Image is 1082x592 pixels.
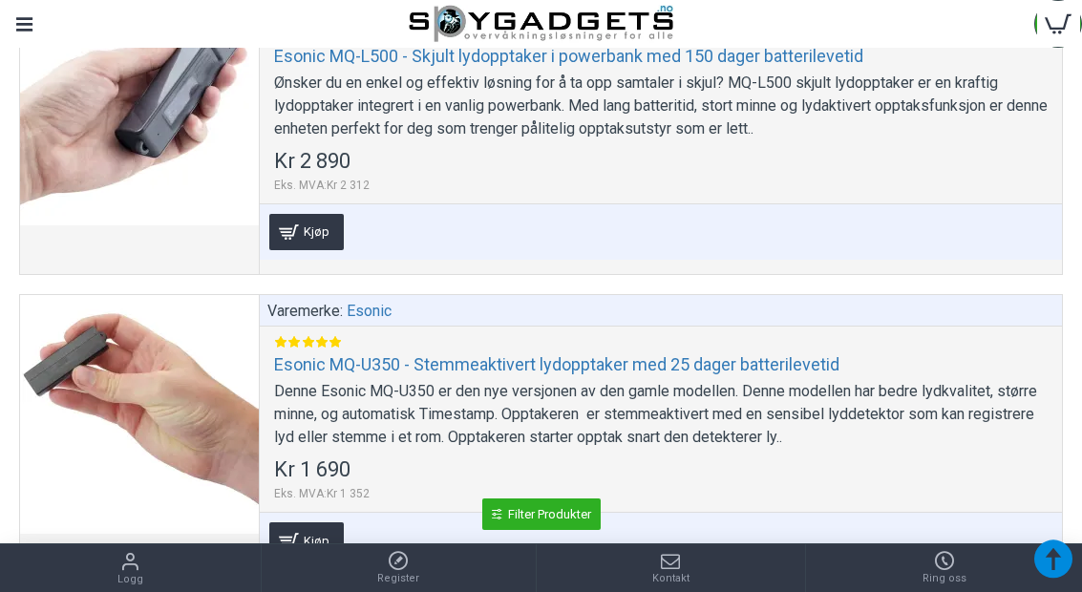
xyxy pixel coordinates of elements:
span: Kr 2 890 [274,151,350,172]
a: Filter Produkter [482,498,601,530]
div: Denne Esonic MQ-U350 er den nye versjonen av den gamle modellen. Denne modellen har bedre lydkval... [274,380,1048,449]
a: Ring oss [806,544,1082,592]
span: Logg [117,572,143,588]
span: Kontakt [652,571,690,587]
span: Eks. MVA:Kr 2 312 [274,177,370,194]
a: Kontakt [537,544,806,592]
a: Esonic MQ-U350 - Stemmeaktivert lydopptaker med 25 dager batterilevetid [20,295,259,534]
span: Eks. MVA:Kr 1 352 [274,485,370,502]
span: Varemerke: [267,300,343,323]
span: Ring oss [923,571,966,587]
span: Kjøp [299,535,334,547]
a: Esonic MQ-U350 - Stemmeaktivert lydopptaker med 25 dager batterilevetid [274,353,839,375]
a: Register [262,544,536,592]
span: Register [377,571,419,587]
a: Esonic [347,300,392,323]
span: Kjøp [299,225,334,238]
a: Esonic MQ-L500 - Skjult lydopptaker i powerbank med 150 dager batterilevetid [274,45,863,67]
span: Kr 1 690 [274,459,350,480]
img: SpyGadgets.no [409,5,674,43]
div: Ønsker du en enkel og effektiv løsning for å ta opp samtaler i skjul? MQ-L500 skjult lydopptaker ... [274,72,1048,140]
